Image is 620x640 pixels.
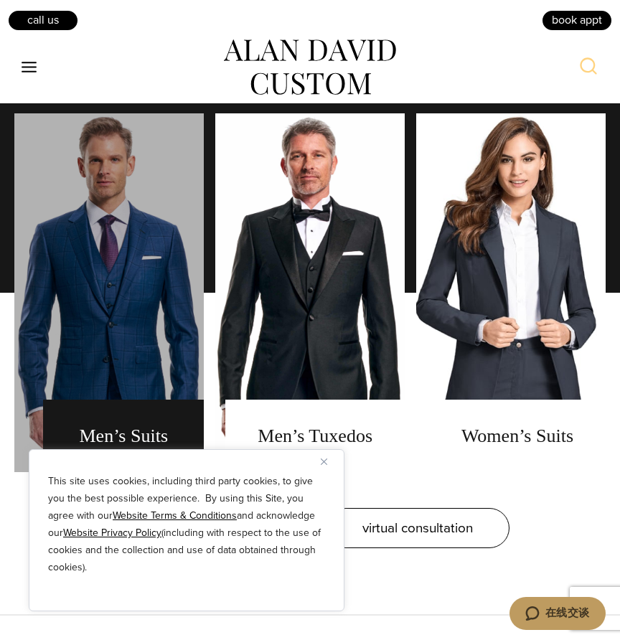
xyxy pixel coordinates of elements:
button: Open menu [14,55,44,80]
button: View Search Form [571,50,606,85]
a: Women's Suits [416,113,606,472]
a: men's tuxedos [215,113,405,472]
span: virtual consultation [362,517,473,538]
a: men's suits [14,113,204,472]
a: Call Us [7,9,79,31]
img: Close [321,458,327,465]
a: book appt [541,9,613,31]
a: Website Privacy Policy [63,525,161,540]
iframe: 打开一个小组件，您可以在其中与我们的一个专员进行在线交谈 [509,597,606,633]
a: Website Terms & Conditions [113,508,237,523]
button: Close [321,453,338,470]
a: virtual consultation [326,508,509,548]
p: This site uses cookies, including third party cookies, to give you the best possible experience. ... [48,473,325,576]
img: alan david custom [224,39,396,95]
